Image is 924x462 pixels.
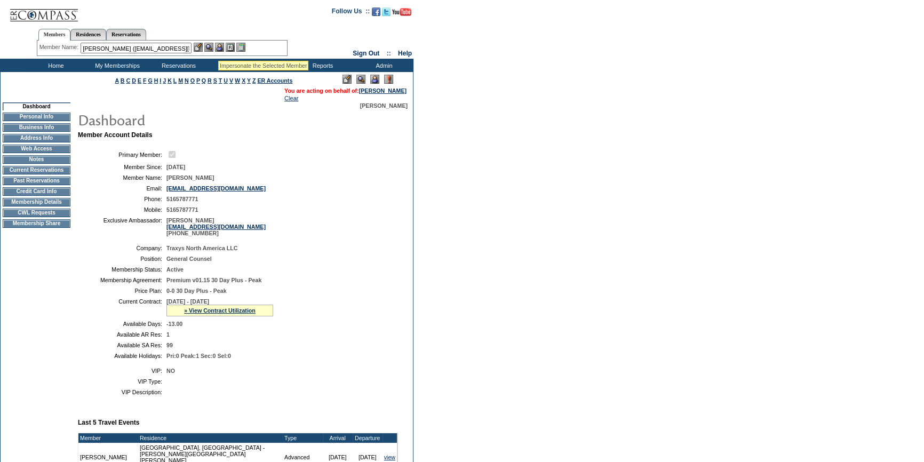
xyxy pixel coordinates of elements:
[220,62,307,69] div: Impersonate the Selected Member
[166,217,266,236] span: [PERSON_NAME] [PHONE_NUMBER]
[284,95,298,101] a: Clear
[132,77,136,84] a: D
[392,11,411,17] a: Subscribe to our YouTube Channel
[82,256,162,262] td: Position:
[247,77,251,84] a: Y
[213,77,217,84] a: S
[3,177,70,185] td: Past Reservations
[202,77,206,84] a: Q
[82,149,162,160] td: Primary Member:
[166,321,182,327] span: -13.00
[106,29,146,40] a: Reservations
[77,109,291,130] img: pgTtlDashboard.gif
[359,87,407,94] a: [PERSON_NAME]
[82,353,162,359] td: Available Holidays:
[3,198,70,206] td: Membership Details
[224,77,228,84] a: U
[226,43,235,52] img: Reservations
[3,209,70,217] td: CWL Requests
[235,77,240,84] a: W
[147,59,208,72] td: Reservations
[78,419,139,426] b: Last 5 Travel Events
[154,77,158,84] a: H
[126,77,130,84] a: C
[82,342,162,348] td: Available SA Res:
[70,29,106,40] a: Residences
[138,77,141,84] a: E
[38,29,71,41] a: Members
[332,6,370,19] td: Follow Us ::
[283,433,323,443] td: Type
[3,187,70,196] td: Credit Card Info
[82,164,162,170] td: Member Since:
[229,77,233,84] a: V
[185,77,189,84] a: N
[166,196,198,202] span: 5165787771
[82,378,162,385] td: VIP Type:
[115,77,119,84] a: A
[3,102,70,110] td: Dashboard
[356,75,365,84] img: View Mode
[166,206,198,213] span: 5165787771
[196,77,200,84] a: P
[166,277,261,283] span: Premium v01.15 30 Day Plus - Peak
[291,59,352,72] td: Reports
[360,102,408,109] span: [PERSON_NAME]
[166,288,227,294] span: 0-0 30 Day Plus - Peak
[143,77,147,84] a: F
[82,277,162,283] td: Membership Agreement:
[190,77,195,84] a: O
[166,245,237,251] span: Traxys North America LLC
[3,134,70,142] td: Address Info
[3,155,70,164] td: Notes
[166,342,173,348] span: 99
[3,145,70,153] td: Web Access
[166,331,170,338] span: 1
[82,185,162,192] td: Email:
[166,164,185,170] span: [DATE]
[173,77,177,84] a: L
[39,43,81,52] div: Member Name:
[215,43,224,52] img: Impersonate
[166,174,214,181] span: [PERSON_NAME]
[138,433,283,443] td: Residence
[166,266,184,273] span: Active
[82,217,162,236] td: Exclusive Ambassador:
[166,185,266,192] a: [EMAIL_ADDRESS][DOMAIN_NAME]
[370,75,379,84] img: Impersonate
[148,77,152,84] a: G
[323,433,353,443] td: Arrival
[166,224,266,230] a: [EMAIL_ADDRESS][DOMAIN_NAME]
[160,77,161,84] a: I
[78,433,138,443] td: Member
[208,77,212,84] a: R
[166,256,212,262] span: General Counsel
[78,131,153,139] b: Member Account Details
[236,43,245,52] img: b_calculator.gif
[352,59,413,72] td: Admin
[204,43,213,52] img: View
[219,77,222,84] a: T
[82,288,162,294] td: Price Plan:
[82,196,162,202] td: Phone:
[166,298,209,305] span: [DATE] - [DATE]
[257,77,292,84] a: ER Accounts
[82,368,162,374] td: VIP:
[353,50,379,57] a: Sign Out
[178,77,183,84] a: M
[372,11,380,17] a: Become our fan on Facebook
[208,59,291,72] td: Vacation Collection
[252,77,256,84] a: Z
[82,206,162,213] td: Mobile:
[163,77,166,84] a: J
[166,368,175,374] span: NO
[353,433,383,443] td: Departure
[194,43,203,52] img: b_edit.gif
[24,59,85,72] td: Home
[242,77,245,84] a: X
[82,331,162,338] td: Available AR Res:
[184,307,256,314] a: » View Contract Utilization
[121,77,125,84] a: B
[372,7,380,16] img: Become our fan on Facebook
[166,353,231,359] span: Pri:0 Peak:1 Sec:0 Sel:0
